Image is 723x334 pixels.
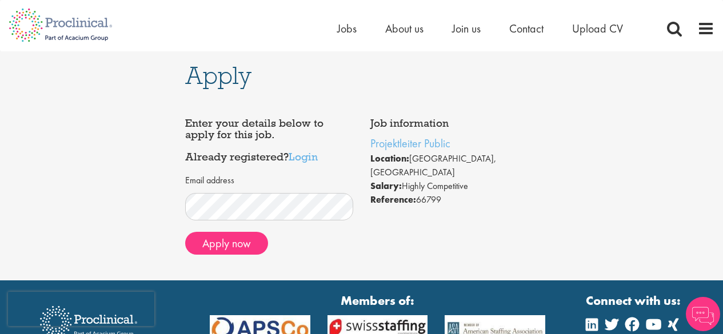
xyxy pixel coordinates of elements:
li: 66799 [370,193,538,207]
a: Projektleiter Public [370,136,450,151]
img: Chatbot [686,297,720,331]
li: Highly Competitive [370,179,538,193]
strong: Salary: [370,180,402,192]
a: Contact [509,21,544,36]
strong: Connect with us: [586,292,683,309]
label: Email address [185,174,234,187]
h4: Job information [370,118,538,129]
a: Upload CV [572,21,623,36]
a: Join us [452,21,481,36]
a: About us [385,21,424,36]
a: Login [289,150,318,163]
li: [GEOGRAPHIC_DATA], [GEOGRAPHIC_DATA] [370,152,538,179]
button: Apply now [185,232,268,255]
strong: Reference: [370,194,416,206]
h4: Enter your details below to apply for this job. Already registered? [185,118,353,163]
span: Apply [185,60,251,91]
iframe: reCAPTCHA [8,292,154,326]
strong: Location: [370,152,409,164]
strong: Members of: [210,292,546,309]
a: Jobs [337,21,357,36]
